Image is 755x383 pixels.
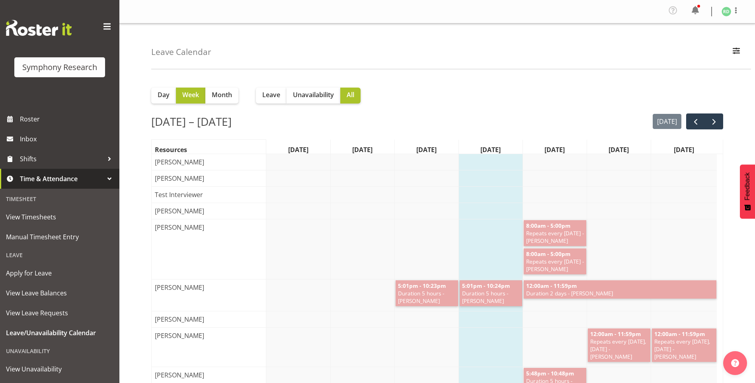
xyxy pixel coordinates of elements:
[6,211,113,223] span: View Timesheets
[2,263,117,283] a: Apply for Leave
[182,90,199,100] span: Week
[256,88,287,104] button: Leave
[686,113,705,130] button: prev
[22,61,97,73] div: Symphony Research
[525,289,715,297] span: Duration 2 days - [PERSON_NAME]
[293,90,334,100] span: Unavailability
[287,88,340,104] button: Unavailability
[740,164,755,219] button: Feedback - Show survey
[153,283,206,292] span: [PERSON_NAME]
[151,47,211,57] h4: Leave Calendar
[672,145,696,154] span: [DATE]
[525,229,585,244] span: Repeats every [DATE] - [PERSON_NAME]
[2,359,117,379] a: View Unavailability
[20,113,115,125] span: Roster
[2,207,117,227] a: View Timesheets
[205,88,238,104] button: Month
[525,282,577,289] span: 12:00am - 11:59pm
[654,330,706,338] span: 12:00am - 11:59pm
[589,330,642,338] span: 12:00am - 11:59pm
[151,88,176,104] button: Day
[20,133,115,145] span: Inbox
[153,331,206,340] span: [PERSON_NAME]
[153,174,206,183] span: [PERSON_NAME]
[704,113,723,130] button: next
[607,145,630,154] span: [DATE]
[525,258,585,273] span: Repeats every [DATE] - [PERSON_NAME]
[722,7,731,16] img: reena-docker5425.jpg
[212,90,232,100] span: Month
[351,145,374,154] span: [DATE]
[653,114,682,129] button: [DATE]
[479,145,502,154] span: [DATE]
[2,323,117,343] a: Leave/Unavailability Calendar
[654,338,715,360] span: Repeats every [DATE], [DATE] - [PERSON_NAME]
[731,359,739,367] img: help-xxl-2.png
[525,369,575,377] span: 5:48pm - 10:48pm
[153,145,189,154] span: Resources
[262,90,280,100] span: Leave
[153,206,206,216] span: [PERSON_NAME]
[525,250,571,258] span: 8:00am - 5:00pm
[153,157,206,167] span: [PERSON_NAME]
[461,282,511,289] span: 5:01pm - 10:24pm
[20,153,103,165] span: Shifts
[347,90,354,100] span: All
[2,191,117,207] div: Timesheet
[340,88,361,104] button: All
[20,173,103,185] span: Time & Attendance
[6,327,113,339] span: Leave/Unavailability Calendar
[461,289,521,305] span: Duration 5 hours - [PERSON_NAME]
[6,20,72,36] img: Rosterit website logo
[589,338,649,360] span: Repeats every [DATE], [DATE] - [PERSON_NAME]
[2,303,117,323] a: View Leave Requests
[6,307,113,319] span: View Leave Requests
[2,283,117,303] a: View Leave Balances
[287,145,310,154] span: [DATE]
[543,145,566,154] span: [DATE]
[2,247,117,263] div: Leave
[153,370,206,380] span: [PERSON_NAME]
[153,315,206,324] span: [PERSON_NAME]
[151,113,232,130] h2: [DATE] – [DATE]
[397,289,457,305] span: Duration 5 hours - [PERSON_NAME]
[153,223,206,232] span: [PERSON_NAME]
[176,88,205,104] button: Week
[158,90,170,100] span: Day
[728,43,745,61] button: Filter Employees
[415,145,438,154] span: [DATE]
[2,227,117,247] a: Manual Timesheet Entry
[6,287,113,299] span: View Leave Balances
[2,343,117,359] div: Unavailability
[6,231,113,243] span: Manual Timesheet Entry
[397,282,447,289] span: 5:01pm - 10:23pm
[6,267,113,279] span: Apply for Leave
[525,222,571,229] span: 8:00am - 5:00pm
[153,190,205,199] span: Test Interviewer
[744,172,751,200] span: Feedback
[6,363,113,375] span: View Unavailability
